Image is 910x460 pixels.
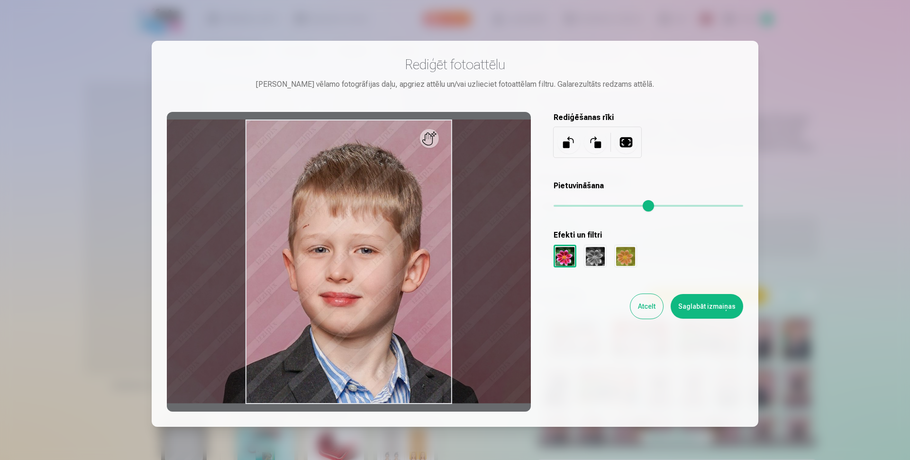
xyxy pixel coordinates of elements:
[630,294,663,319] button: Atcelt
[167,56,743,73] h3: Rediģēt fotoattēlu
[554,180,743,192] h5: Pietuvināšana
[671,294,743,319] button: Saglabāt izmaiņas
[167,79,743,90] div: [PERSON_NAME] vēlamo fotogrāfijas daļu, apgriez attēlu un/vai uzlieciet fotoattēlam filtru. Galar...
[554,245,576,267] div: Oriģināls
[554,230,743,241] h5: Efekti un filtri
[614,245,637,267] div: Sepija
[584,245,607,267] div: Melns un balts
[554,112,743,123] h5: Rediģēšanas rīki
